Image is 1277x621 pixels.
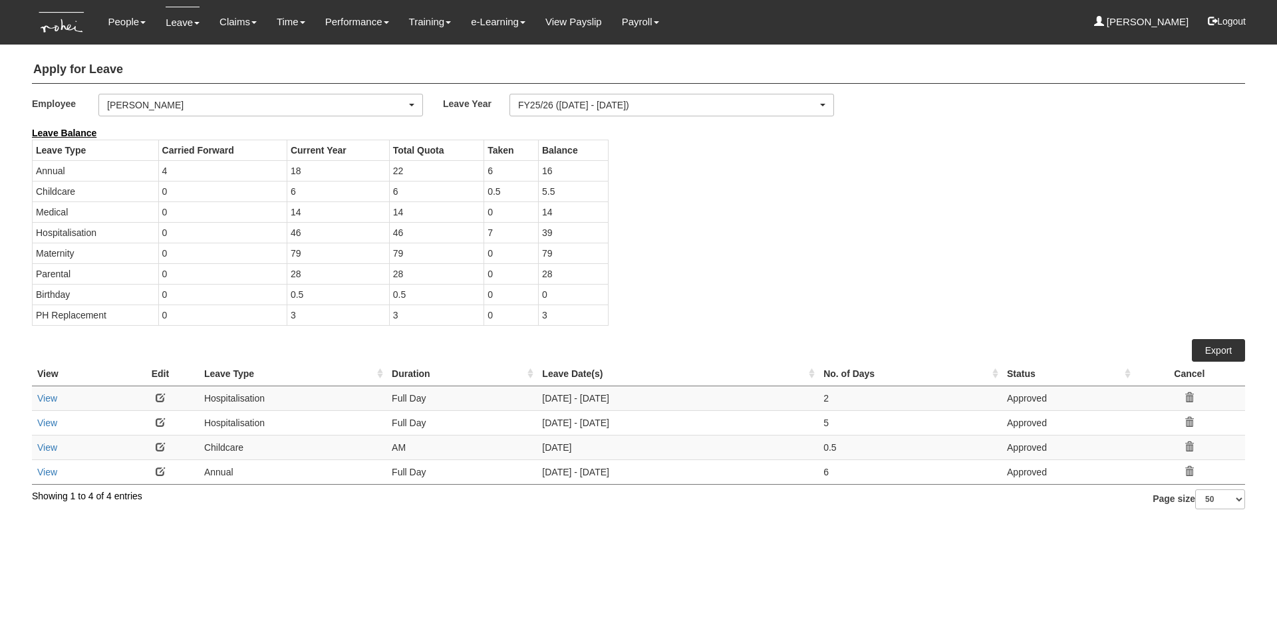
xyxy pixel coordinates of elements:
td: Hospitalisation [199,410,386,435]
a: [PERSON_NAME] [1094,7,1189,37]
td: Hospitalisation [33,222,159,243]
a: Training [409,7,452,37]
th: Leave Date(s) : activate to sort column ascending [537,362,818,386]
td: 0.5 [818,435,1002,459]
th: Leave Type : activate to sort column ascending [199,362,386,386]
td: 46 [389,222,484,243]
td: 3 [538,305,608,325]
a: Time [277,7,305,37]
td: 4 [158,160,287,181]
th: Current Year [287,140,389,160]
th: View [32,362,122,386]
td: 14 [538,201,608,222]
th: Cancel [1134,362,1245,386]
a: Export [1192,339,1245,362]
td: 6 [484,160,539,181]
td: Full Day [386,459,537,484]
td: 6 [389,181,484,201]
td: 79 [538,243,608,263]
td: AM [386,435,537,459]
b: Leave Balance [32,128,96,138]
td: Approved [1002,459,1134,484]
td: 3 [389,305,484,325]
td: Parental [33,263,159,284]
td: 0 [484,305,539,325]
td: Approved [1002,435,1134,459]
a: View [37,467,57,477]
div: [PERSON_NAME] [107,98,406,112]
td: 0 [158,222,287,243]
td: Approved [1002,410,1134,435]
td: 0 [158,263,287,284]
td: 0 [484,243,539,263]
a: People [108,7,146,37]
td: 0 [158,243,287,263]
a: View [37,393,57,404]
a: e-Learning [471,7,525,37]
td: 0 [484,284,539,305]
td: 7 [484,222,539,243]
td: 39 [538,222,608,243]
td: 46 [287,222,389,243]
select: Page size [1195,489,1245,509]
td: 79 [389,243,484,263]
td: 0 [484,201,539,222]
button: [PERSON_NAME] [98,94,423,116]
td: 5.5 [538,181,608,201]
th: No. of Days : activate to sort column ascending [818,362,1002,386]
td: Childcare [33,181,159,201]
td: 0 [158,201,287,222]
td: PH Replacement [33,305,159,325]
h4: Apply for Leave [32,57,1245,84]
td: [DATE] [537,435,818,459]
td: 0 [484,263,539,284]
td: 0 [158,181,287,201]
label: Leave Year [443,94,509,113]
td: [DATE] - [DATE] [537,459,818,484]
td: Annual [199,459,386,484]
td: 6 [287,181,389,201]
td: 28 [287,263,389,284]
th: Edit [122,362,199,386]
label: Employee [32,94,98,113]
td: 0.5 [287,284,389,305]
td: Childcare [199,435,386,459]
td: 0 [158,284,287,305]
th: Carried Forward [158,140,287,160]
td: Full Day [386,410,537,435]
td: 79 [287,243,389,263]
td: Approved [1002,386,1134,410]
label: Page size [1153,489,1245,509]
td: 0 [538,284,608,305]
a: Performance [325,7,389,37]
td: Birthday [33,284,159,305]
td: 5 [818,410,1002,435]
th: Total Quota [389,140,484,160]
a: Payroll [622,7,659,37]
th: Status : activate to sort column ascending [1002,362,1134,386]
td: 3 [287,305,389,325]
td: Full Day [386,386,537,410]
td: Annual [33,160,159,181]
td: 6 [818,459,1002,484]
td: 14 [287,201,389,222]
th: Duration : activate to sort column ascending [386,362,537,386]
button: Logout [1199,5,1255,37]
td: Hospitalisation [199,386,386,410]
td: 0.5 [389,284,484,305]
td: [DATE] - [DATE] [537,386,818,410]
a: Claims [219,7,257,37]
th: Taken [484,140,539,160]
th: Balance [538,140,608,160]
td: 28 [538,263,608,284]
a: Leave [166,7,200,38]
td: [DATE] - [DATE] [537,410,818,435]
td: 2 [818,386,1002,410]
iframe: chat widget [1221,568,1264,608]
a: View Payslip [545,7,602,37]
td: Maternity [33,243,159,263]
td: 0 [158,305,287,325]
td: Medical [33,201,159,222]
td: 22 [389,160,484,181]
th: Leave Type [33,140,159,160]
